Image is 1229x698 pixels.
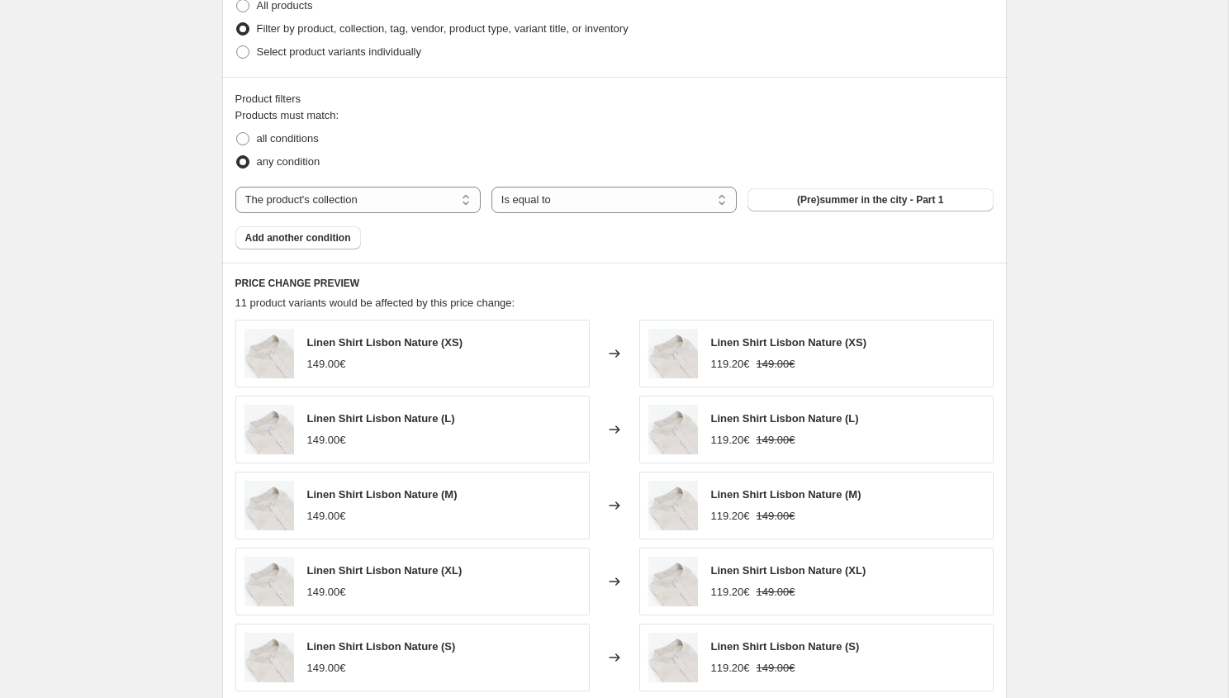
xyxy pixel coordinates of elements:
div: 119.20€ [711,432,750,449]
div: 149.00€ [307,432,346,449]
strike: 149.00€ [757,660,795,677]
span: Linen Shirt Lisbon Nature (XL) [711,564,866,577]
div: 149.00€ [307,356,346,373]
img: carpasus-nachhaltige-bio-hemden-leinen-lisbon-natur-ss20-flat-1500x1125-web-987183_80x.jpg [648,405,698,454]
span: Linen Shirt Lisbon Nature (M) [711,488,861,501]
img: carpasus-nachhaltige-bio-hemden-leinen-lisbon-natur-ss20-flat-1500x1125-web-987183_80x.jpg [244,557,294,606]
span: (Pre)summer in the city - Part 1 [797,193,943,207]
div: 149.00€ [307,508,346,525]
strike: 149.00€ [757,508,795,525]
img: carpasus-nachhaltige-bio-hemden-leinen-lisbon-natur-ss20-flat-1500x1125-web-987183_80x.jpg [648,633,698,682]
span: Filter by product, collection, tag, vendor, product type, variant title, or inventory [257,22,629,35]
span: Products must match: [235,109,339,121]
button: (Pre)summer in the city - Part 1 [747,188,993,211]
span: all conditions [257,132,319,145]
img: carpasus-nachhaltige-bio-hemden-leinen-lisbon-natur-ss20-flat-1500x1125-web-987183_80x.jpg [244,329,294,378]
span: Linen Shirt Lisbon Nature (S) [307,640,456,653]
img: carpasus-nachhaltige-bio-hemden-leinen-lisbon-natur-ss20-flat-1500x1125-web-987183_80x.jpg [648,481,698,530]
img: carpasus-nachhaltige-bio-hemden-leinen-lisbon-natur-ss20-flat-1500x1125-web-987183_80x.jpg [244,481,294,530]
button: Add another condition [235,226,361,249]
img: carpasus-nachhaltige-bio-hemden-leinen-lisbon-natur-ss20-flat-1500x1125-web-987183_80x.jpg [648,329,698,378]
img: carpasus-nachhaltige-bio-hemden-leinen-lisbon-natur-ss20-flat-1500x1125-web-987183_80x.jpg [244,405,294,454]
div: Product filters [235,91,994,107]
span: Linen Shirt Lisbon Nature (S) [711,640,860,653]
img: carpasus-nachhaltige-bio-hemden-leinen-lisbon-natur-ss20-flat-1500x1125-web-987183_80x.jpg [648,557,698,606]
div: 119.20€ [711,584,750,601]
div: 119.20€ [711,356,750,373]
span: Linen Shirt Lisbon Nature (L) [307,412,455,425]
div: 119.20€ [711,508,750,525]
div: 119.20€ [711,660,750,677]
h6: PRICE CHANGE PREVIEW [235,277,994,290]
span: Select product variants individually [257,45,421,58]
strike: 149.00€ [757,584,795,601]
strike: 149.00€ [757,432,795,449]
span: Linen Shirt Lisbon Nature (L) [711,412,859,425]
span: Linen Shirt Lisbon Nature (M) [307,488,458,501]
span: any condition [257,155,320,168]
span: Linen Shirt Lisbon Nature (XL) [307,564,463,577]
div: 149.00€ [307,660,346,677]
img: carpasus-nachhaltige-bio-hemden-leinen-lisbon-natur-ss20-flat-1500x1125-web-987183_80x.jpg [244,633,294,682]
span: Linen Shirt Lisbon Nature (XS) [711,336,867,349]
span: Linen Shirt Lisbon Nature (XS) [307,336,463,349]
div: 149.00€ [307,584,346,601]
span: 11 product variants would be affected by this price change: [235,297,515,309]
span: Add another condition [245,231,351,245]
strike: 149.00€ [757,356,795,373]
